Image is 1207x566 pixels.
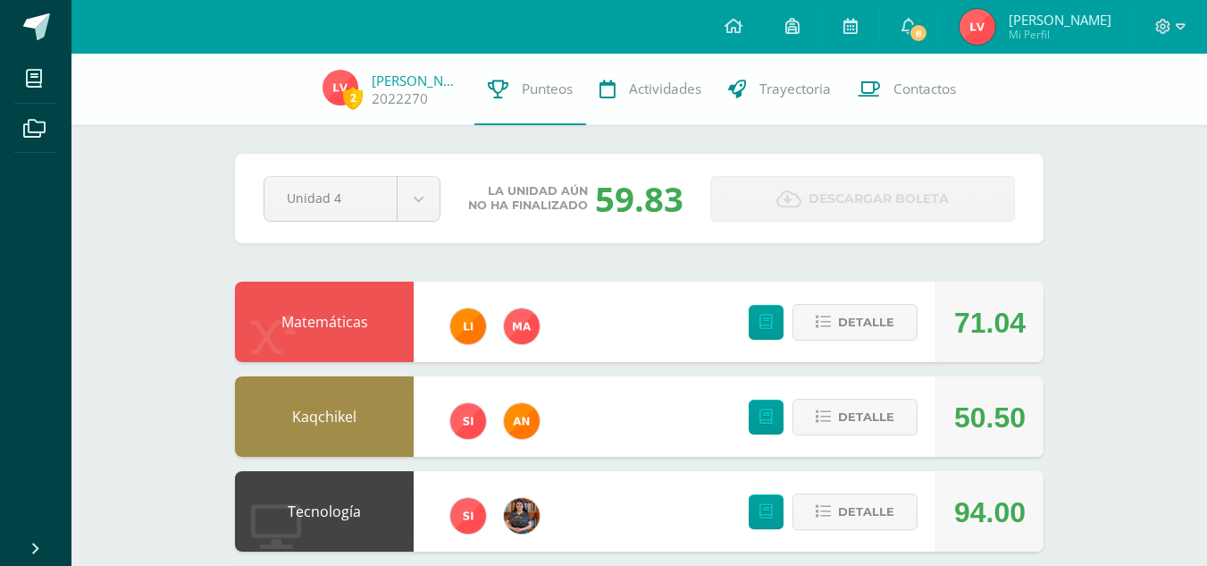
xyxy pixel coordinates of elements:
[586,54,715,125] a: Actividades
[759,80,831,98] span: Trayectoria
[909,23,928,43] span: 8
[809,177,949,221] span: Descargar boleta
[715,54,844,125] a: Trayectoria
[450,498,486,534] img: 1e3c7f018e896ee8adc7065031dce62a.png
[450,403,486,439] img: 1e3c7f018e896ee8adc7065031dce62a.png
[504,308,540,344] img: 777e29c093aa31b4e16d68b2ed8a8a42.png
[954,377,1026,458] div: 50.50
[838,401,894,434] span: Detalle
[792,304,918,341] button: Detalle
[1009,11,1111,29] span: [PERSON_NAME]
[235,471,414,552] div: Tecnología
[450,308,486,344] img: d78b0415a9069934bf99e685b082ed4f.png
[372,89,428,108] a: 2022270
[235,282,414,362] div: Matemáticas
[323,70,358,106] img: f0a5ea862729d95a221c32d77dcdfd86.png
[792,494,918,530] button: Detalle
[838,306,894,339] span: Detalle
[474,54,586,125] a: Punteos
[343,87,363,109] span: 2
[838,495,894,528] span: Detalle
[629,80,701,98] span: Actividades
[595,175,683,222] div: 59.83
[522,80,573,98] span: Punteos
[264,177,440,221] a: Unidad 4
[960,9,995,45] img: f0a5ea862729d95a221c32d77dcdfd86.png
[468,184,588,213] span: La unidad aún no ha finalizado
[372,72,461,89] a: [PERSON_NAME]
[844,54,969,125] a: Contactos
[954,472,1026,553] div: 94.00
[893,80,956,98] span: Contactos
[235,376,414,457] div: Kaqchikel
[1009,27,1111,42] span: Mi Perfil
[504,498,540,534] img: 60a759e8b02ec95d430434cf0c0a55c7.png
[954,283,1026,363] div: 71.04
[504,403,540,439] img: fc6731ddebfef4a76f049f6e852e62c4.png
[287,177,374,219] span: Unidad 4
[792,399,918,435] button: Detalle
